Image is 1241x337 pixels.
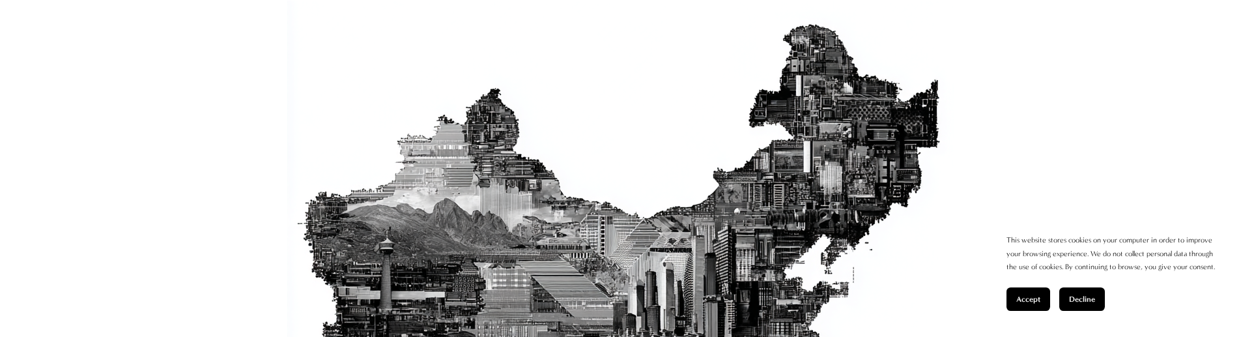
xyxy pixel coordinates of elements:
button: Accept [1006,287,1050,311]
p: This website stores cookies on your computer in order to improve your browsing experience. We do ... [1006,234,1215,274]
button: Decline [1059,287,1105,311]
section: Cookie banner [993,221,1228,324]
span: Decline [1069,295,1095,304]
span: Accept [1016,295,1040,304]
